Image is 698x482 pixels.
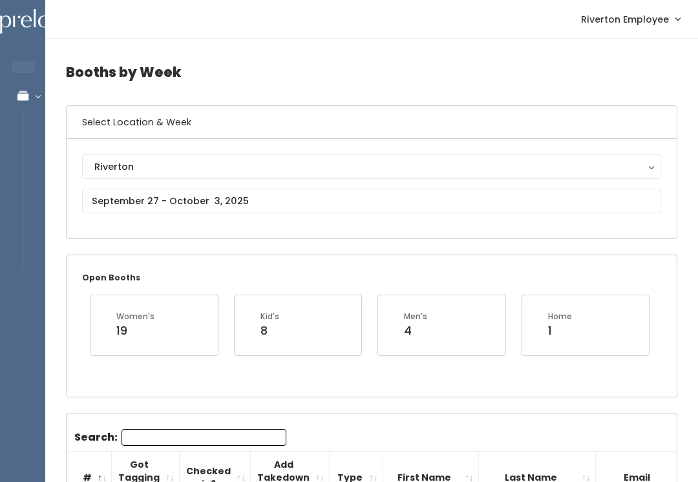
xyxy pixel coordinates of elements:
div: 8 [260,322,279,339]
div: Kid's [260,311,279,322]
div: 19 [116,322,154,339]
div: 4 [404,322,427,339]
input: Search: [122,429,286,446]
div: Home [548,311,572,322]
label: Search: [74,429,286,446]
div: Riverton [94,160,649,174]
div: 1 [548,322,572,339]
h6: Select Location & Week [67,106,677,139]
small: Open Booths [82,272,140,283]
div: Men's [404,311,427,322]
div: Women's [116,311,154,322]
input: September 27 - October 3, 2025 [82,189,661,213]
h4: Booths by Week [66,54,677,90]
button: Riverton [82,154,661,179]
span: Riverton Employee [581,12,669,26]
a: Riverton Employee [568,5,693,33]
